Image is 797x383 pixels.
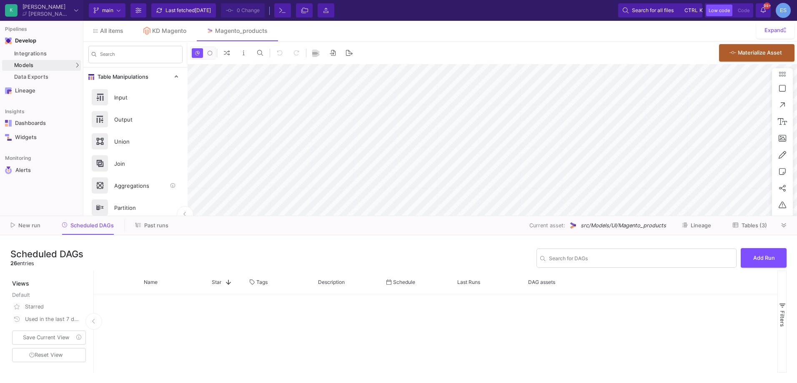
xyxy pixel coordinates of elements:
[773,3,791,18] button: ES
[83,196,188,219] button: Partition
[569,221,577,230] img: UI Model
[756,3,771,17] button: 99+
[5,120,12,127] img: Navigation icon
[100,27,123,34] span: All items
[10,259,83,267] div: entries
[1,219,50,232] button: New run
[83,86,188,108] button: Input
[753,255,775,261] span: Add Run
[2,163,81,177] a: Navigation iconAlerts
[83,174,188,196] button: Aggregations
[742,222,767,229] span: Tables (3)
[15,120,69,127] div: Dashboards
[10,301,88,313] button: Starred
[83,67,188,86] mat-expansion-panel-header: Table Manipulations
[215,27,268,34] div: Magento_products
[18,222,40,229] span: New run
[709,7,730,13] span: Low code
[144,279,158,285] span: Name
[15,37,28,44] div: Develop
[109,91,167,104] div: Input
[109,135,167,148] div: Union
[70,222,114,229] span: Scheduled DAGs
[25,301,81,313] div: Starred
[5,167,12,174] img: Navigation icon
[109,113,167,126] div: Output
[12,348,86,363] button: Reset View
[581,221,666,229] span: src/Models/UI/Magento_products
[15,167,70,174] div: Alerts
[89,3,125,17] button: main
[109,201,167,214] div: Partition
[2,131,81,144] a: Navigation iconWidgets
[738,50,782,56] span: Materialize Asset
[10,271,89,288] div: Views
[457,279,480,285] span: Last Runs
[12,331,86,345] button: Save Current View
[12,291,88,301] div: Default
[100,53,179,59] input: Search
[102,4,113,17] span: main
[699,5,703,15] span: k
[691,222,711,229] span: Lineage
[23,334,69,341] span: Save Current View
[393,279,415,285] span: Schedule
[549,256,733,263] input: Search...
[195,7,211,13] span: [DATE]
[10,249,83,259] h3: Scheduled DAGs
[529,221,565,229] span: Current asset:
[2,48,81,59] a: Integrations
[528,279,555,285] span: DAG assets
[109,179,167,192] div: Aggregations
[5,134,12,141] img: Navigation icon
[125,219,178,232] button: Past runs
[14,62,34,69] span: Models
[152,27,186,34] div: KD Magento
[632,4,674,17] span: Search for all files
[723,219,777,232] button: Tables (3)
[28,11,71,17] div: [PERSON_NAME]
[10,313,88,326] button: Used in the last 7 days
[25,313,81,326] div: Used in the last 7 days
[2,117,81,130] a: Navigation iconDashboards
[256,279,268,285] span: Tags
[776,3,791,18] div: ES
[2,72,81,82] a: Data Exports
[206,27,213,35] img: Tab icon
[83,108,188,130] button: Output
[684,5,698,15] span: ctrl
[10,260,17,266] span: 26
[83,86,188,222] div: Table Manipulations
[672,219,721,232] button: Lineage
[738,7,749,13] span: Code
[165,4,211,17] div: Last fetched
[682,5,698,15] button: ctrlk
[23,4,71,10] div: [PERSON_NAME]
[779,311,786,327] span: Filters
[15,87,69,94] div: Lineage
[212,279,221,285] span: Star
[144,222,168,229] span: Past runs
[618,3,702,17] button: Search for all filesctrlk
[706,5,732,16] button: Low code
[735,5,752,16] button: Code
[5,87,12,94] img: Navigation icon
[741,248,787,268] button: Add Run
[15,134,69,141] div: Widgets
[764,2,770,9] span: 99+
[14,50,79,57] div: Integrations
[29,352,63,358] span: Reset View
[83,130,188,152] button: Union
[94,74,148,80] span: Table Manipulations
[5,37,12,44] img: Navigation icon
[318,279,345,285] span: Description
[151,3,216,17] button: Last fetched[DATE]
[5,4,18,17] div: K
[2,84,81,97] a: Navigation iconLineage
[83,152,188,174] button: Join
[109,157,167,170] div: Join
[719,44,794,62] button: Materialize Asset
[2,34,81,47] mat-expansion-panel-header: Navigation iconDevelop
[143,27,150,35] img: Tab icon
[52,219,124,232] button: Scheduled DAGs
